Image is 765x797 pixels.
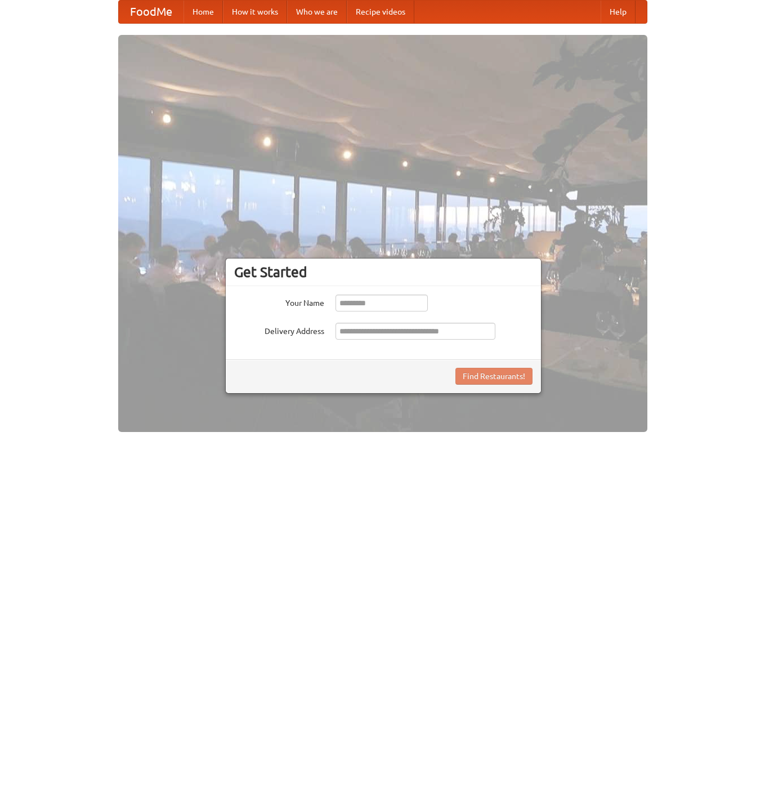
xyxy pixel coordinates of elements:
[184,1,223,23] a: Home
[601,1,636,23] a: Help
[347,1,414,23] a: Recipe videos
[287,1,347,23] a: Who we are
[234,295,324,309] label: Your Name
[223,1,287,23] a: How it works
[455,368,533,385] button: Find Restaurants!
[234,264,533,280] h3: Get Started
[234,323,324,337] label: Delivery Address
[119,1,184,23] a: FoodMe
